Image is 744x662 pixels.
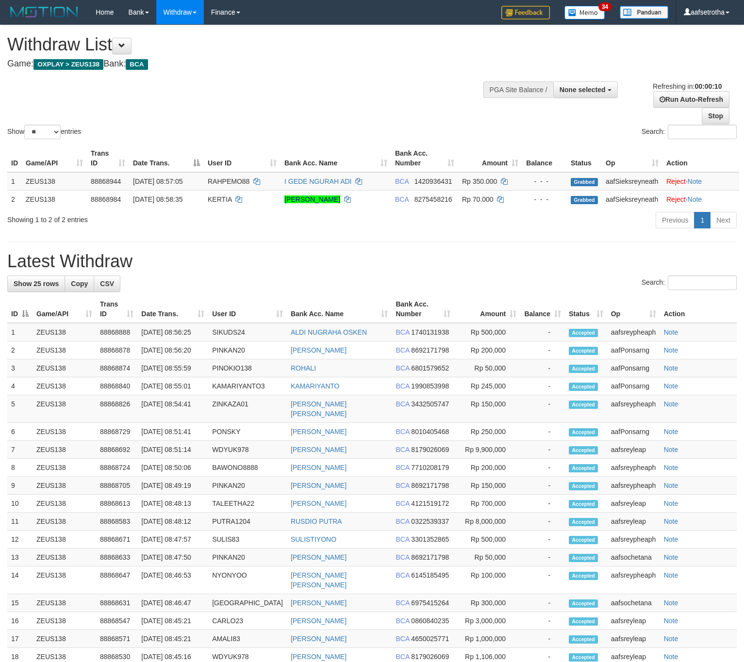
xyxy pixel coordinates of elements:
h1: Withdraw List [7,35,486,54]
span: BCA [396,535,409,543]
span: BCA [396,517,409,525]
span: Copy 0322539337 to clipboard [411,517,449,525]
td: aafsreyleap [607,612,660,630]
td: - [520,549,565,566]
td: ZEUS138 [33,566,96,594]
a: Note [664,635,678,643]
td: Rp 50,000 [454,359,520,377]
td: 2 [7,341,33,359]
span: Accepted [569,446,598,454]
a: RUSDIO PUTRA [291,517,342,525]
th: Date Trans.: activate to sort column ascending [137,295,208,323]
td: - [520,359,565,377]
a: Note [664,400,678,408]
td: [DATE] 08:47:57 [137,531,208,549]
span: Copy 7710208179 to clipboard [411,464,449,471]
a: [PERSON_NAME] [291,428,347,436]
td: - [520,566,565,594]
span: Show 25 rows [14,280,59,288]
a: [PERSON_NAME] [291,500,347,507]
span: Copy 4121519172 to clipboard [411,500,449,507]
a: Note [664,382,678,390]
td: PUTRA1204 [208,513,287,531]
a: Note [664,328,678,336]
th: Balance [522,145,567,172]
span: KERTIA [208,195,232,203]
span: BCA [396,599,409,607]
td: - [520,531,565,549]
td: ZEUS138 [22,190,87,208]
td: ZEUS138 [33,359,96,377]
td: 12 [7,531,33,549]
span: BCA [396,382,409,390]
h4: Game: Bank: [7,59,486,69]
div: - - - [526,177,563,186]
label: Search: [642,125,737,139]
span: Copy 1990853998 to clipboard [411,382,449,390]
span: Accepted [569,383,598,391]
span: OXPLAY > ZEUS138 [33,59,103,70]
a: Run Auto-Refresh [653,91,729,108]
th: ID: activate to sort column descending [7,295,33,323]
td: aafsreyleap [607,441,660,459]
h1: Latest Withdraw [7,252,737,271]
a: ROHALI [291,364,316,372]
span: Copy [71,280,88,288]
span: BCA [396,446,409,453]
span: Rp 70.000 [462,195,494,203]
a: Note [664,464,678,471]
td: aafPonsarng [607,341,660,359]
td: ZEUS138 [33,395,96,423]
td: 11 [7,513,33,531]
td: ZEUS138 [33,549,96,566]
a: [PERSON_NAME] [291,346,347,354]
a: Note [664,571,678,579]
td: [DATE] 08:46:47 [137,594,208,612]
td: 88868874 [96,359,137,377]
td: aafsreyleap [607,513,660,531]
span: BCA [396,328,409,336]
td: ZEUS138 [33,513,96,531]
a: Note [664,346,678,354]
span: Accepted [569,518,598,526]
span: Accepted [569,617,598,626]
a: Note [664,500,678,507]
span: Copy 3432505747 to clipboard [411,400,449,408]
td: ZEUS138 [33,459,96,477]
td: 88868878 [96,341,137,359]
span: BCA [396,364,409,372]
td: - [520,594,565,612]
span: Copy 8010405468 to clipboard [411,428,449,436]
td: aafsreypheaph [607,566,660,594]
img: Button%20Memo.svg [564,6,605,19]
a: [PERSON_NAME] [PERSON_NAME] [291,571,347,589]
td: [DATE] 08:56:20 [137,341,208,359]
td: ZEUS138 [33,323,96,341]
span: BCA [395,178,409,185]
span: Copy 8275458216 to clipboard [414,195,452,203]
td: CARLO23 [208,612,287,630]
th: User ID: activate to sort column ascending [208,295,287,323]
th: Status: activate to sort column ascending [565,295,607,323]
td: 88868633 [96,549,137,566]
span: BCA [396,553,409,561]
a: Note [664,653,678,661]
span: BCA [396,617,409,625]
span: Refreshing in: [653,82,722,90]
td: Rp 200,000 [454,459,520,477]
td: ZEUS138 [33,341,96,359]
td: [DATE] 08:54:41 [137,395,208,423]
td: 88868888 [96,323,137,341]
span: Accepted [569,428,598,436]
th: Trans ID: activate to sort column ascending [87,145,129,172]
td: aafPonsarng [607,423,660,441]
span: Copy 8692171798 to clipboard [411,482,449,489]
a: Note [664,428,678,436]
td: 88868583 [96,513,137,531]
a: Note [688,178,702,185]
th: Balance: activate to sort column ascending [520,295,565,323]
td: 88868631 [96,594,137,612]
a: KAMARIYANTO [291,382,340,390]
td: aafPonsarng [607,377,660,395]
span: 34 [598,2,612,11]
